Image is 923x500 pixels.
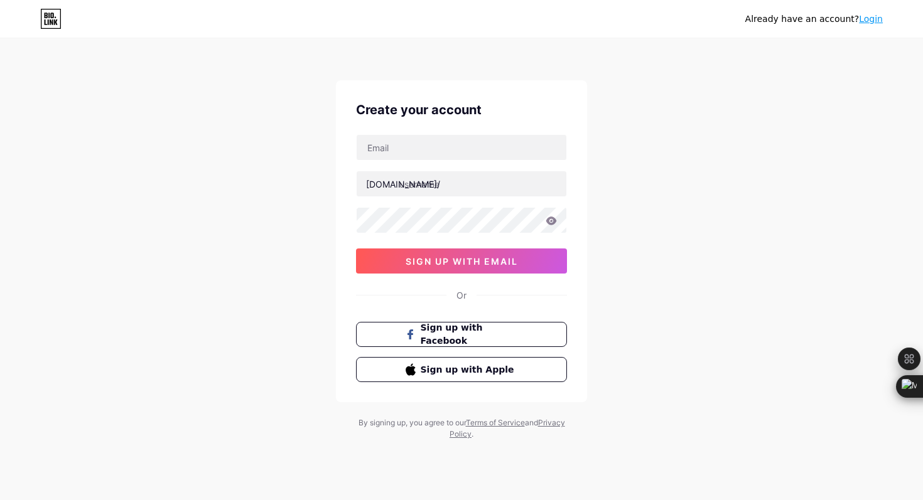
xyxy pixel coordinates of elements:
[366,178,440,191] div: [DOMAIN_NAME]/
[356,248,567,274] button: sign up with email
[355,417,568,440] div: By signing up, you agree to our and .
[456,289,467,302] div: Or
[357,171,566,196] input: username
[356,357,567,382] button: Sign up with Apple
[356,322,567,347] button: Sign up with Facebook
[859,14,883,24] a: Login
[356,100,567,119] div: Create your account
[466,418,525,427] a: Terms of Service
[421,321,518,348] span: Sign up with Facebook
[406,256,518,267] span: sign up with email
[357,135,566,160] input: Email
[745,13,883,26] div: Already have an account?
[421,363,518,376] span: Sign up with Apple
